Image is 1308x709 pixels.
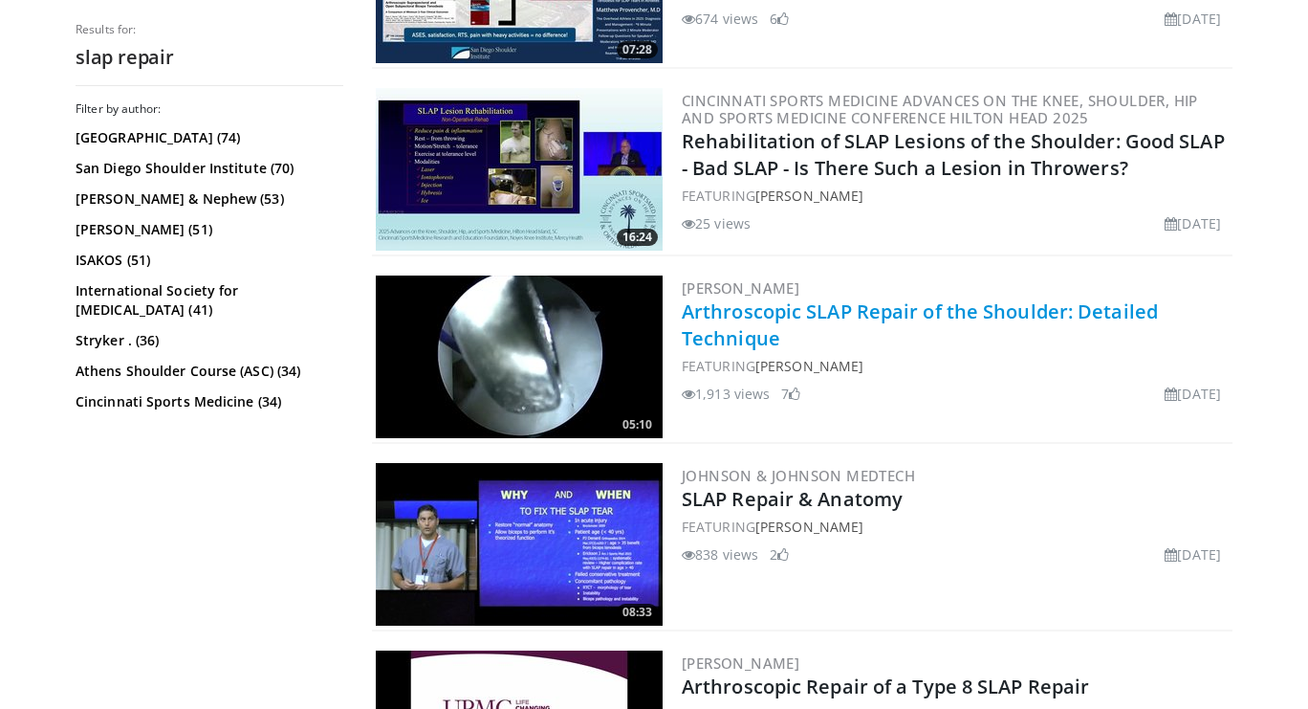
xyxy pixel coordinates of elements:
[682,91,1198,127] a: Cincinnati Sports Medicine Advances on the Knee, Shoulder, Hip and Sports Medicine Conference Hil...
[682,356,1229,376] div: FEATURING
[770,9,789,29] li: 6
[76,128,338,147] a: [GEOGRAPHIC_DATA] (74)
[682,674,1089,699] a: Arthroscopic Repair of a Type 8 SLAP Repair
[682,9,758,29] li: 674 views
[376,88,663,251] img: 10243469-c93c-412d-9cc3-9d09994dd8fa.300x170_q85_crop-smart_upscale.jpg
[76,45,343,70] h2: slap repair
[376,88,663,251] a: 16:24
[76,101,343,117] h3: Filter by author:
[376,276,663,438] img: a784950c-3f5e-4e28-a7d6-d9069c4821b7.300x170_q85_crop-smart_upscale.jpg
[376,463,663,626] img: edcbef90-8bc6-4961-9c61-098b429e3ccf.300x170_q85_crop-smart_upscale.jpg
[76,281,338,320] a: International Society for [MEDICAL_DATA] (41)
[76,362,338,381] a: Athens Shoulder Course (ASC) (34)
[76,189,338,209] a: [PERSON_NAME] & Nephew (53)
[682,654,799,673] a: [PERSON_NAME]
[682,466,915,485] a: Johnson & Johnson MedTech
[1165,213,1221,233] li: [DATE]
[682,128,1225,181] a: Rehabilitation of SLAP Lesions of the Shoulder: Good SLAP - Bad SLAP - Is There Such a Lesion in ...
[376,463,663,626] a: 08:33
[617,604,658,621] span: 08:33
[617,41,658,58] span: 07:28
[617,229,658,246] span: 16:24
[682,299,1158,351] a: Arthroscopic SLAP Repair of the Shoulder: Detailed Technique
[755,518,863,536] a: [PERSON_NAME]
[76,159,338,178] a: San Diego Shoulder Institute (70)
[770,544,789,565] li: 2
[755,187,863,205] a: [PERSON_NAME]
[76,392,338,411] a: Cincinnati Sports Medicine (34)
[76,251,338,270] a: ISAKOS (51)
[1165,384,1221,404] li: [DATE]
[76,22,343,37] p: Results for:
[76,331,338,350] a: Stryker . (36)
[682,213,751,233] li: 25 views
[755,357,863,375] a: [PERSON_NAME]
[682,186,1229,206] div: FEATURING
[682,384,770,404] li: 1,913 views
[682,486,903,512] a: SLAP Repair & Anatomy
[682,278,799,298] a: [PERSON_NAME]
[1165,9,1221,29] li: [DATE]
[1165,544,1221,565] li: [DATE]
[376,276,663,438] a: 05:10
[76,220,338,239] a: [PERSON_NAME] (51)
[682,544,758,565] li: 838 views
[617,416,658,433] span: 05:10
[781,384,800,404] li: 7
[682,517,1229,537] div: FEATURING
